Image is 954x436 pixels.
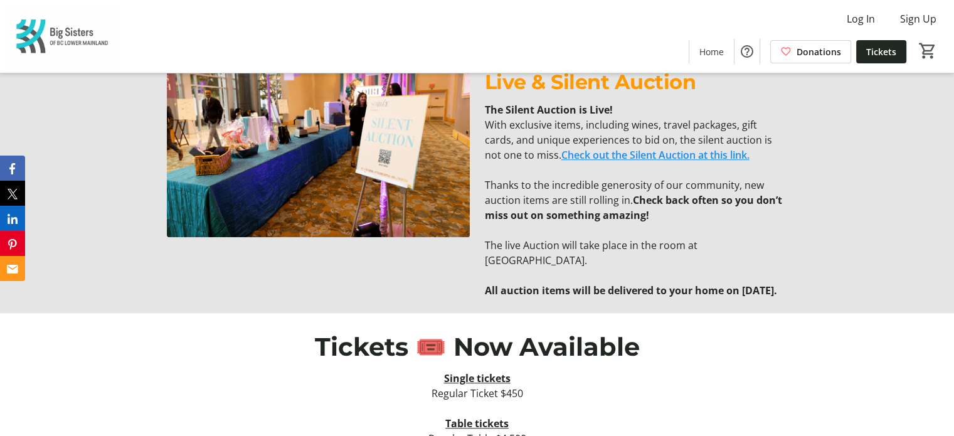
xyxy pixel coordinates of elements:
span: Log In [847,11,875,26]
span: Home [699,45,724,58]
strong: Check back often so you don’t miss out on something amazing! [485,193,782,222]
span: Donations [797,45,841,58]
a: Home [689,40,734,63]
img: undefined [167,67,470,238]
img: Big Sisters of BC Lower Mainland's Logo [8,5,119,68]
a: Donations [770,40,851,63]
span: Tickets 🎟️ Now Available [315,331,640,362]
button: Cart [916,40,939,62]
span: Sign Up [900,11,936,26]
strong: All auction items will be delivered to your home on [DATE]. [485,284,777,297]
a: Check out the Silent Auction at this link. [561,148,750,162]
button: Help [734,39,760,64]
p: With exclusive items, including wines, travel packages, gift cards, and unique experiences to bid... [485,117,788,162]
p: Thanks to the incredible generosity of our community, new auction items are still rolling in. [485,178,788,223]
u: Single tickets [444,371,511,385]
button: Sign Up [890,9,946,29]
span: Tickets [866,45,896,58]
u: Table tickets [445,417,509,430]
button: Log In [837,9,885,29]
span: Live & Silent Auction [485,70,696,94]
p: The live Auction will take place in the room at [GEOGRAPHIC_DATA]. [485,238,788,268]
a: Tickets [856,40,906,63]
p: Regular Ticket $450 [167,386,788,401]
strong: The Silent Auction is Live! [485,103,613,117]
